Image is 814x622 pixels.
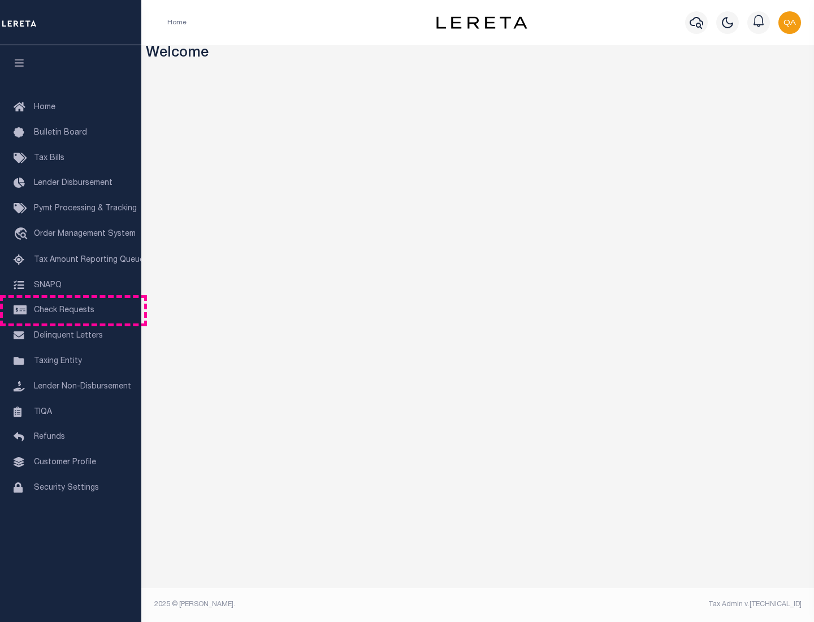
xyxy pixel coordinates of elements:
[167,18,187,28] li: Home
[146,45,810,63] h3: Welcome
[34,357,82,365] span: Taxing Entity
[34,383,131,391] span: Lender Non-Disbursement
[436,16,527,29] img: logo-dark.svg
[34,256,144,264] span: Tax Amount Reporting Queue
[34,129,87,137] span: Bulletin Board
[34,205,137,213] span: Pymt Processing & Tracking
[34,408,52,416] span: TIQA
[34,306,94,314] span: Check Requests
[778,11,801,34] img: svg+xml;base64,PHN2ZyB4bWxucz0iaHR0cDovL3d3dy53My5vcmcvMjAwMC9zdmciIHBvaW50ZXItZXZlbnRzPSJub25lIi...
[34,103,55,111] span: Home
[34,154,64,162] span: Tax Bills
[146,599,478,610] div: 2025 © [PERSON_NAME].
[34,179,112,187] span: Lender Disbursement
[34,230,136,238] span: Order Management System
[34,332,103,340] span: Delinquent Letters
[34,484,99,492] span: Security Settings
[14,227,32,242] i: travel_explore
[34,459,96,466] span: Customer Profile
[34,281,62,289] span: SNAPQ
[34,433,65,441] span: Refunds
[486,599,802,610] div: Tax Admin v.[TECHNICAL_ID]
